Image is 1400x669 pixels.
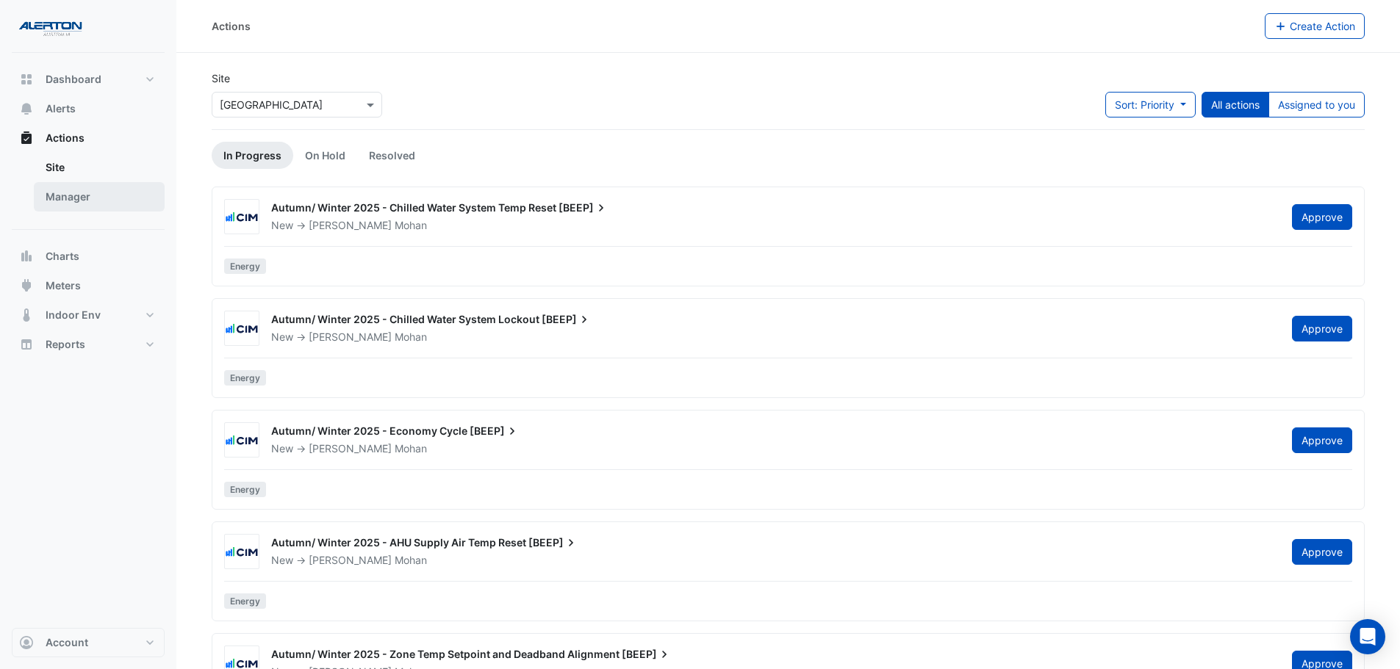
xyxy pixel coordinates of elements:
span: Mohan [395,218,427,233]
span: Indoor Env [46,308,101,322]
button: Create Action [1265,13,1365,39]
span: Reports [46,337,85,352]
span: [PERSON_NAME] [309,442,392,455]
button: Meters [12,271,165,300]
span: -> [296,554,306,566]
span: [BEEP] [559,200,609,215]
button: Sort: Priority [1105,92,1196,117]
div: Actions [212,18,251,34]
span: Energy [224,482,266,497]
span: Charts [46,249,79,264]
span: New [271,442,293,455]
button: Charts [12,242,165,271]
app-icon: Dashboard [19,72,34,87]
span: New [271,554,293,566]
img: CIM [225,433,259,448]
span: Autumn/ Winter 2025 - Economy Cycle [271,424,467,437]
span: Energy [224,258,266,274]
span: Energy [224,593,266,609]
button: Dashboard [12,65,165,94]
span: [PERSON_NAME] [309,554,392,566]
span: Approve [1302,546,1343,558]
span: Dashboard [46,72,101,87]
app-icon: Alerts [19,101,34,116]
app-icon: Indoor Env [19,308,34,322]
app-icon: Meters [19,278,34,293]
button: All actions [1202,92,1269,117]
a: Manager [34,182,165,211]
span: Mohan [395,553,427,568]
button: Account [12,628,165,657]
img: CIM [225,545,259,560]
a: Site [34,153,165,182]
span: Autumn/ Winter 2025 - Chilled Water System Lockout [271,313,539,325]
button: Reports [12,330,165,359]
span: Meters [46,278,81,293]
button: Alerts [12,94,165,123]
span: -> [296,219,306,231]
div: Actions [12,153,165,217]
img: CIM [225,210,259,225]
div: Open Intercom Messenger [1350,619,1385,654]
span: [BEEP] [470,424,520,438]
span: [BEEP] [528,535,578,550]
button: Approve [1292,204,1352,230]
button: Actions [12,123,165,153]
span: Energy [224,370,266,386]
span: New [271,219,293,231]
span: -> [296,330,306,343]
span: Sort: Priority [1115,98,1174,111]
span: Create Action [1290,20,1355,32]
span: Autumn/ Winter 2025 - Chilled Water System Temp Reset [271,201,556,214]
a: Resolved [357,142,427,169]
span: Autumn/ Winter 2025 - Zone Temp Setpoint and Deadband Alignment [271,648,620,660]
span: Approve [1302,322,1343,335]
span: [PERSON_NAME] [309,330,392,343]
span: Mohan [395,330,427,344]
span: [BEEP] [622,647,672,662]
span: Account [46,635,88,650]
span: Alerts [46,101,76,116]
span: Approve [1302,211,1343,223]
app-icon: Reports [19,337,34,352]
a: In Progress [212,142,293,169]
span: Actions [46,131,85,145]
span: New [271,330,293,343]
span: [PERSON_NAME] [309,219,392,231]
img: Company Logo [18,12,84,41]
span: Approve [1302,434,1343,446]
button: Assigned to you [1268,92,1365,117]
span: -> [296,442,306,455]
app-icon: Actions [19,131,34,145]
span: Mohan [395,441,427,456]
img: CIM [225,322,259,336]
button: Indoor Env [12,300,165,330]
button: Approve [1292,316,1352,341]
span: Autumn/ Winter 2025 - AHU Supply Air Temp Reset [271,536,526,549]
app-icon: Charts [19,249,34,264]
button: Approve [1292,427,1352,453]
label: Site [212,70,230,86]
button: Approve [1292,539,1352,565]
span: [BEEP] [542,312,592,327]
a: On Hold [293,142,357,169]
